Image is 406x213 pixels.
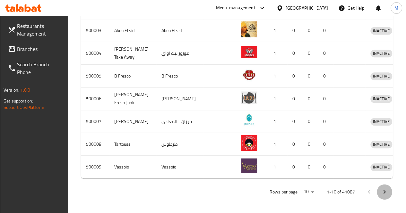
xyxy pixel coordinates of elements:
[303,65,318,87] td: 0
[3,18,68,41] a: Restaurants Management
[156,87,203,110] td: [PERSON_NAME]
[216,4,255,12] div: Menu-management
[318,42,333,65] td: 0
[81,19,109,42] td: 500003
[156,42,203,65] td: موروز تيك اواي
[370,118,392,125] span: INACTIVE
[4,86,19,94] span: Version:
[81,87,109,110] td: 500006
[270,188,298,196] p: Rows per page:
[265,65,287,87] td: 1
[81,156,109,178] td: 500009
[318,133,333,156] td: 0
[370,163,392,171] span: INACTIVE
[303,156,318,178] td: 0
[370,141,392,148] span: INACTIVE
[318,87,333,110] td: 0
[241,21,257,37] img: Abou El sid
[327,188,355,196] p: 1-10 of 41087
[265,133,287,156] td: 1
[241,112,257,128] img: Mizan - Maadi
[303,110,318,133] td: 0
[81,110,109,133] td: 500007
[394,4,398,12] span: M
[303,133,318,156] td: 0
[287,87,303,110] td: 0
[109,42,156,65] td: [PERSON_NAME] Take Away
[370,95,392,102] span: INACTIVE
[287,156,303,178] td: 0
[156,19,203,42] td: Abou El sid
[265,156,287,178] td: 1
[287,133,303,156] td: 0
[3,41,68,57] a: Branches
[241,158,257,174] img: Vassoio
[318,156,333,178] td: 0
[4,97,33,105] span: Get support on:
[109,87,156,110] td: [PERSON_NAME] Fresh Junk
[370,72,392,80] span: INACTIVE
[318,110,333,133] td: 0
[81,65,109,87] td: 500005
[370,118,392,126] div: INACTIVE
[287,19,303,42] td: 0
[156,156,203,178] td: Vassoio
[81,42,109,65] td: 500004
[109,133,156,156] td: Tartouss
[4,103,44,111] a: Support.OpsPlatform
[287,42,303,65] td: 0
[156,65,203,87] td: B Fresco
[241,44,257,60] img: Moro's Take Away
[303,19,318,42] td: 0
[17,45,63,53] span: Branches
[3,57,68,80] a: Search Branch Phone
[20,86,30,94] span: 1.0.0
[265,87,287,110] td: 1
[318,65,333,87] td: 0
[286,4,328,12] div: [GEOGRAPHIC_DATA]
[377,184,392,200] button: Next page
[109,65,156,87] td: B Fresco
[17,22,63,37] span: Restaurants Management
[370,27,392,35] span: INACTIVE
[287,110,303,133] td: 0
[81,133,109,156] td: 500008
[318,19,333,42] td: 0
[241,89,257,105] img: Lujo's Fresh Junk
[370,50,392,57] span: INACTIVE
[241,135,257,151] img: Tartouss
[265,42,287,65] td: 1
[109,110,156,133] td: [PERSON_NAME]
[156,110,203,133] td: ميزان - المعادى
[303,42,318,65] td: 0
[241,67,257,83] img: B Fresco
[109,156,156,178] td: Vassoio
[265,110,287,133] td: 1
[287,65,303,87] td: 0
[156,133,203,156] td: طرطوس
[109,19,156,42] td: Abou El sid
[17,61,63,76] span: Search Branch Phone
[303,87,318,110] td: 0
[265,19,287,42] td: 1
[301,187,316,197] div: Rows per page:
